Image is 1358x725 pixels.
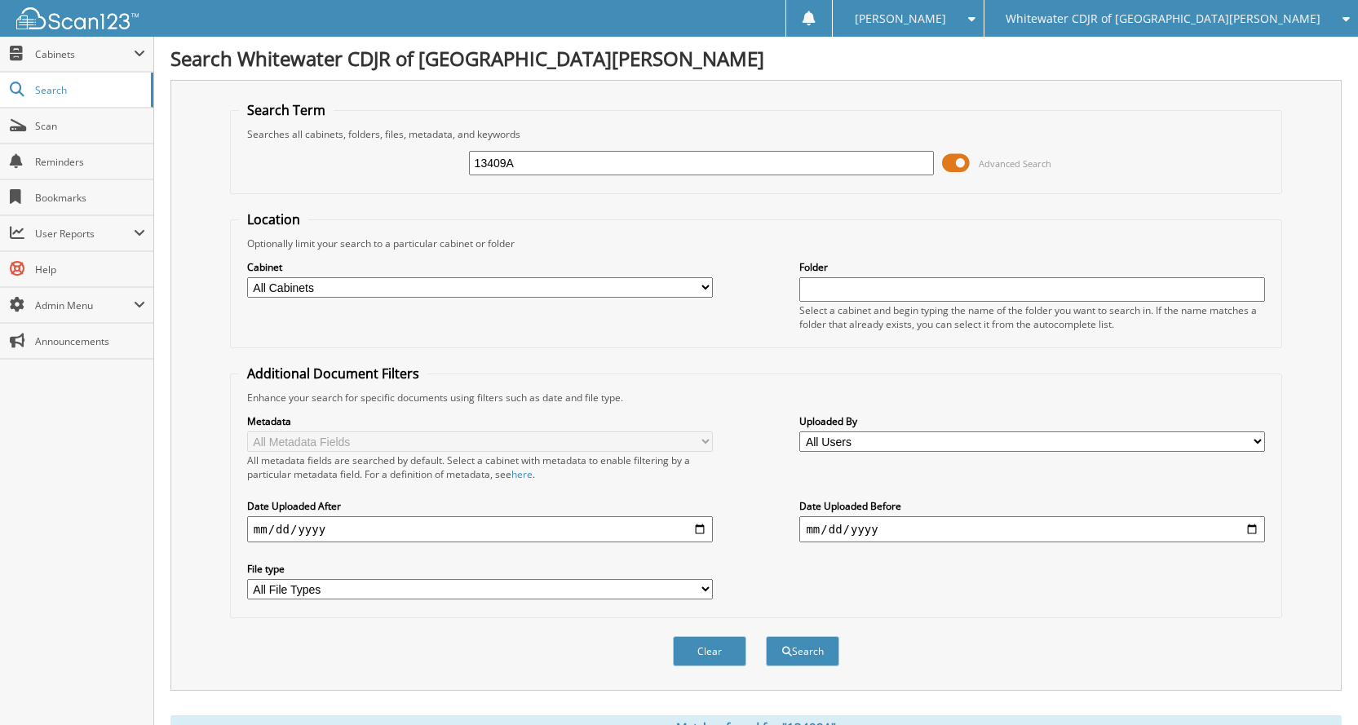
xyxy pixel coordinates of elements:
[16,7,139,29] img: scan123-logo-white.svg
[766,636,839,666] button: Search
[247,516,713,542] input: start
[799,260,1265,274] label: Folder
[247,260,713,274] label: Cabinet
[247,453,713,481] div: All metadata fields are searched by default. Select a cabinet with metadata to enable filtering b...
[239,237,1273,250] div: Optionally limit your search to a particular cabinet or folder
[239,210,308,228] legend: Location
[35,334,145,348] span: Announcements
[239,101,334,119] legend: Search Term
[35,155,145,169] span: Reminders
[799,414,1265,428] label: Uploaded By
[673,636,746,666] button: Clear
[35,263,145,276] span: Help
[1006,14,1320,24] span: Whitewater CDJR of [GEOGRAPHIC_DATA][PERSON_NAME]
[247,562,713,576] label: File type
[855,14,946,24] span: [PERSON_NAME]
[35,191,145,205] span: Bookmarks
[35,83,143,97] span: Search
[239,391,1273,404] div: Enhance your search for specific documents using filters such as date and file type.
[35,119,145,133] span: Scan
[35,47,134,61] span: Cabinets
[511,467,533,481] a: here
[799,303,1265,331] div: Select a cabinet and begin typing the name of the folder you want to search in. If the name match...
[35,298,134,312] span: Admin Menu
[247,499,713,513] label: Date Uploaded After
[799,499,1265,513] label: Date Uploaded Before
[239,127,1273,141] div: Searches all cabinets, folders, files, metadata, and keywords
[170,45,1342,72] h1: Search Whitewater CDJR of [GEOGRAPHIC_DATA][PERSON_NAME]
[979,157,1051,170] span: Advanced Search
[799,516,1265,542] input: end
[35,227,134,241] span: User Reports
[239,365,427,382] legend: Additional Document Filters
[247,414,713,428] label: Metadata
